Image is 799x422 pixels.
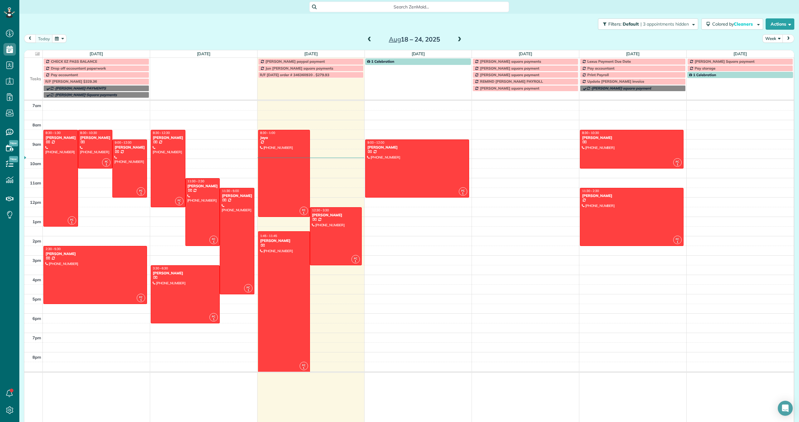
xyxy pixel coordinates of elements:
[302,363,306,367] span: FC
[695,66,716,71] span: Pay storage
[105,160,108,163] span: FC
[51,59,97,64] span: CHECK EZ PASS BALANCE
[734,21,754,27] span: Cleaners
[153,266,168,270] span: 3:30 - 6:30
[30,180,41,185] span: 11am
[55,92,117,97] span: [PERSON_NAME] Square payments
[46,131,61,135] span: 8:30 - 1:30
[587,79,644,84] span: Update [PERSON_NAME] invoice
[30,161,41,166] span: 10am
[676,160,679,163] span: FC
[210,316,218,322] small: 1
[304,51,318,56] a: [DATE]
[210,239,218,245] small: 1
[582,194,682,198] div: [PERSON_NAME]
[623,21,639,27] span: Default
[32,219,41,224] span: 1pm
[178,199,181,202] span: FC
[247,286,250,289] span: FC
[153,135,184,140] div: [PERSON_NAME]
[367,145,467,150] div: [PERSON_NAME]
[212,237,215,241] span: FC
[608,21,621,27] span: Filters:
[70,218,74,221] span: FC
[115,140,131,145] span: 9:00 - 12:00
[9,140,18,146] span: New
[300,365,308,371] small: 1
[45,79,97,84] span: R/F [PERSON_NAME] $329.36
[32,258,41,263] span: 3pm
[32,297,41,302] span: 5pm
[212,315,215,318] span: FC
[352,258,360,264] small: 1
[695,59,755,64] span: [PERSON_NAME] Square payment
[778,401,793,416] div: Open Intercom Messenger
[782,34,794,43] button: next
[712,21,755,27] span: Colored by
[175,200,183,206] small: 1
[587,66,615,71] span: Pay accountant
[137,191,145,197] small: 1
[762,34,783,43] button: Week
[68,220,76,226] small: 1
[266,59,325,64] span: [PERSON_NAME] paypal payment
[480,59,541,64] span: [PERSON_NAME] square payments
[389,35,401,43] span: Aug
[102,162,110,168] small: 1
[51,72,78,77] span: Pay accountant
[302,208,306,212] span: FC
[55,86,106,91] span: [PERSON_NAME] PAYMENTS
[595,18,698,30] a: Filters: Default | 3 appointments hidden
[153,271,218,275] div: [PERSON_NAME]
[587,72,609,77] span: Print Payroll
[260,72,329,77] span: R/F [DATE] order # 346360920 . $279.93
[582,189,599,193] span: 11:30 - 2:30
[480,72,539,77] span: [PERSON_NAME] square payment
[30,200,41,205] span: 12pm
[222,189,239,193] span: 11:30 - 5:00
[598,18,698,30] button: Filters: Default | 3 appointments hidden
[139,189,143,192] span: FC
[676,237,679,241] span: FC
[367,140,384,145] span: 9:00 - 12:00
[32,316,41,321] span: 6pm
[312,208,329,212] span: 12:30 - 3:30
[137,297,145,303] small: 1
[90,51,103,56] a: [DATE]
[480,86,539,91] span: [PERSON_NAME] square payment
[689,72,716,77] span: 1 Celebration
[459,191,467,197] small: 1
[367,59,394,64] span: 1 Celebration
[46,247,61,251] span: 2:30 - 5:30
[412,51,425,56] a: [DATE]
[32,238,41,243] span: 2pm
[592,86,651,91] span: [PERSON_NAME] square payment
[674,239,681,245] small: 1
[35,34,53,43] button: today
[519,51,532,56] a: [DATE]
[153,131,170,135] span: 8:30 - 12:30
[9,156,18,162] span: New
[626,51,640,56] a: [DATE]
[80,135,111,140] div: [PERSON_NAME]
[188,179,204,183] span: 11:00 - 2:30
[260,135,308,140] div: Jaya
[766,18,794,30] button: Actions
[674,162,681,168] small: 1
[480,66,539,71] span: [PERSON_NAME] square payment
[32,103,41,108] span: 7am
[375,36,453,43] h2: 18 – 24, 2025
[45,135,76,140] div: [PERSON_NAME]
[260,238,308,243] div: [PERSON_NAME]
[32,122,41,127] span: 8am
[24,34,36,43] button: prev
[222,194,252,198] div: [PERSON_NAME]
[312,213,360,217] div: [PERSON_NAME]
[244,287,252,293] small: 1
[51,66,106,71] span: Drop off accountant paperwork
[461,189,465,192] span: FC
[80,131,97,135] span: 8:30 - 10:30
[582,131,599,135] span: 8:30 - 10:30
[701,18,763,30] button: Colored byCleaners
[582,135,682,140] div: [PERSON_NAME]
